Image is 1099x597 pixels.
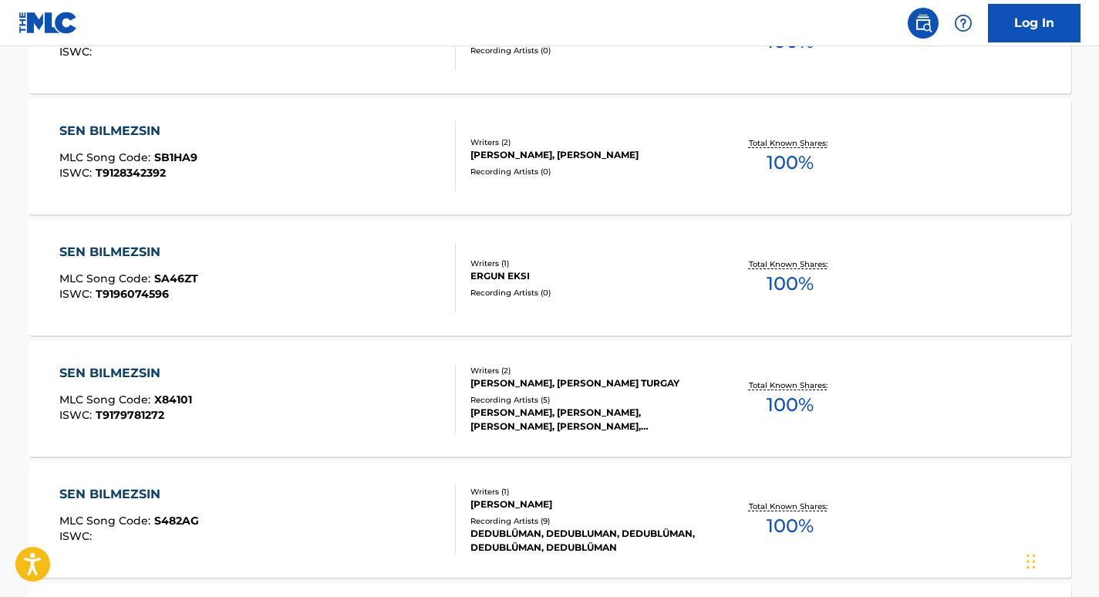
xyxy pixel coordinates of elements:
div: Writers ( 1 ) [470,258,703,269]
div: [PERSON_NAME], [PERSON_NAME] TURGAY [470,376,703,390]
div: Recording Artists ( 0 ) [470,287,703,298]
span: ISWC : [59,287,96,301]
a: SEN BILMEZSINMLC Song Code:SB1HA9ISWC:T9128342392Writers (2)[PERSON_NAME], [PERSON_NAME]Recording... [29,99,1071,214]
a: SEN BILMEZSINMLC Song Code:X84101ISWC:T9179781272Writers (2)[PERSON_NAME], [PERSON_NAME] TURGAYRe... [29,341,1071,457]
span: 100 % [767,391,814,419]
span: SB1HA9 [154,150,197,164]
p: Total Known Shares: [749,137,831,149]
span: 100 % [767,149,814,177]
div: Writers ( 2 ) [470,365,703,376]
a: Log In [988,4,1080,42]
img: MLC Logo [19,12,78,34]
div: [PERSON_NAME], [PERSON_NAME] [470,148,703,162]
span: MLC Song Code : [59,514,154,528]
div: Writers ( 2 ) [470,137,703,148]
div: Drag [1027,538,1036,585]
span: MLC Song Code : [59,150,154,164]
span: 100 % [767,512,814,540]
div: Recording Artists ( 0 ) [470,45,703,56]
span: S482AG [154,514,199,528]
img: help [954,14,973,32]
span: MLC Song Code : [59,393,154,406]
span: T9179781272 [96,408,164,422]
span: MLC Song Code : [59,272,154,285]
div: [PERSON_NAME] [470,497,703,511]
p: Total Known Shares: [749,258,831,270]
a: SEN BILMEZSINMLC Song Code:S482AGISWC:Writers (1)[PERSON_NAME]Recording Artists (9)DEDUBLÜMAN, DE... [29,462,1071,578]
span: 100 % [767,270,814,298]
div: SEN BILMEZSIN [59,243,198,261]
span: SA46ZT [154,272,198,285]
div: SEN BILMEZSIN [59,122,197,140]
p: Total Known Shares: [749,501,831,512]
div: Recording Artists ( 0 ) [470,166,703,177]
span: T9128342392 [96,166,166,180]
span: ISWC : [59,408,96,422]
div: [PERSON_NAME], [PERSON_NAME], [PERSON_NAME], [PERSON_NAME], [PERSON_NAME] [470,406,703,433]
div: SEN BILMEZSIN [59,485,199,504]
img: search [914,14,932,32]
iframe: Chat Widget [1022,523,1099,597]
a: Public Search [908,8,939,39]
div: SEN BILMEZSIN [59,364,192,383]
span: X84101 [154,393,192,406]
div: Recording Artists ( 5 ) [470,394,703,406]
div: Help [948,8,979,39]
div: Writers ( 1 ) [470,486,703,497]
p: Total Known Shares: [749,379,831,391]
span: ISWC : [59,166,96,180]
div: DEDUBLÜMAN, DEDUBLUMAN, DEDUBLÜMAN, DEDUBLÜMAN, DEDUBLÜMAN [470,527,703,555]
span: ISWC : [59,45,96,59]
div: Recording Artists ( 9 ) [470,515,703,527]
span: T9196074596 [96,287,169,301]
div: ERGUN EKSI [470,269,703,283]
span: ISWC : [59,529,96,543]
a: SEN BILMEZSINMLC Song Code:SA46ZTISWC:T9196074596Writers (1)ERGUN EKSIRecording Artists (0)Total ... [29,220,1071,336]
